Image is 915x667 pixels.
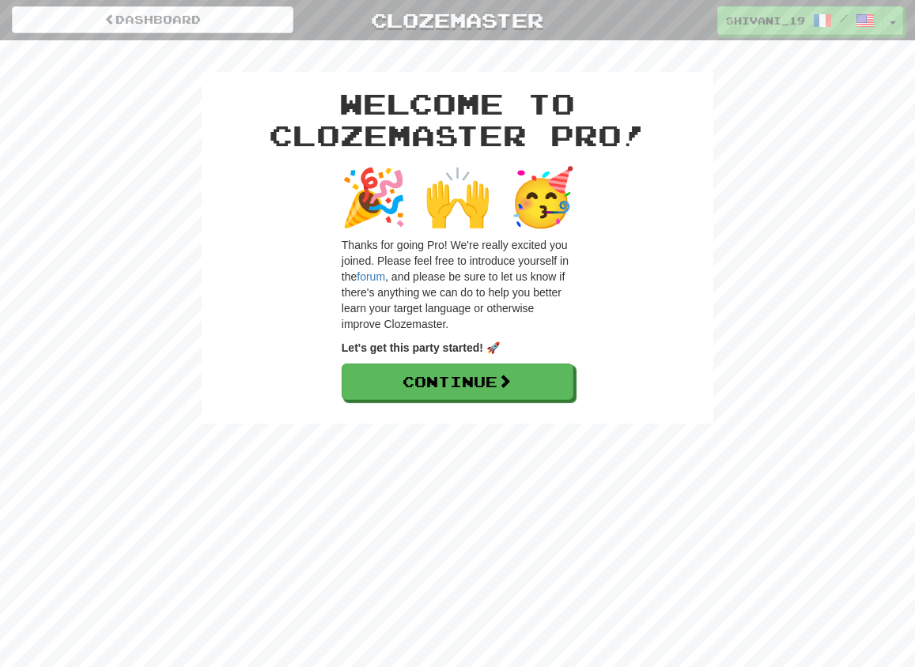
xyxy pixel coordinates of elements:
span: Shivani_19 [726,13,805,28]
div: 🎉 🙌 🥳 [214,158,701,237]
h1: Welcome to Clozemaster Pro! [214,88,701,150]
a: Clozemaster [317,6,599,34]
a: forum [357,270,385,283]
span: / [840,13,848,24]
strong: Let's get this party started! 🚀 [342,341,500,354]
p: Thanks for going Pro! We're really excited you joined. Please feel free to introduce yourself in ... [342,237,573,332]
a: Shivani_19 / [717,6,883,35]
a: Continue [342,364,573,400]
a: Dashboard [12,6,293,33]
